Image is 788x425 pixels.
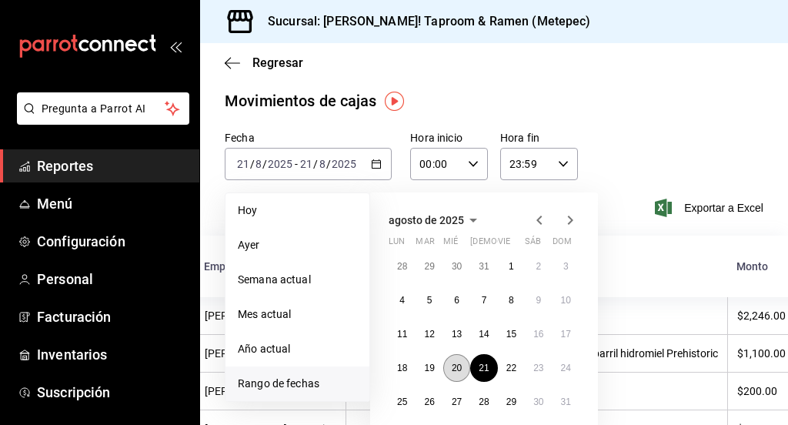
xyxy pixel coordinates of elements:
abbr: 11 de agosto de 2025 [397,329,407,340]
abbr: 12 de agosto de 2025 [424,329,434,340]
abbr: 19 de agosto de 2025 [424,363,434,373]
span: Reportes [37,156,187,176]
input: -- [299,158,313,170]
abbr: viernes [498,236,510,253]
button: 16 de agosto de 2025 [525,320,552,348]
img: Tooltip marker [385,92,404,111]
div: Empleado [204,260,336,273]
button: 8 de agosto de 2025 [498,286,525,314]
abbr: 27 de agosto de 2025 [452,397,462,407]
abbr: jueves [470,236,561,253]
button: 10 de agosto de 2025 [553,286,579,314]
abbr: 22 de agosto de 2025 [506,363,516,373]
abbr: martes [416,236,434,253]
div: [PERSON_NAME] Operativo [205,385,336,397]
input: -- [255,158,262,170]
button: 9 de agosto de 2025 [525,286,552,314]
button: 1 de agosto de 2025 [498,253,525,280]
abbr: 9 de agosto de 2025 [536,295,541,306]
span: - [295,158,298,170]
abbr: 15 de agosto de 2025 [506,329,516,340]
abbr: domingo [553,236,572,253]
abbr: 24 de agosto de 2025 [561,363,571,373]
span: Hoy [238,202,357,219]
button: 20 de agosto de 2025 [443,354,470,382]
abbr: 18 de agosto de 2025 [397,363,407,373]
button: Exportar a Excel [658,199,763,217]
div: Nota [565,260,718,273]
button: 28 de agosto de 2025 [470,388,497,416]
button: 27 de agosto de 2025 [443,388,470,416]
abbr: 5 de agosto de 2025 [427,295,432,306]
span: / [250,158,255,170]
button: Pregunta a Parrot AI [17,92,189,125]
button: 5 de agosto de 2025 [416,286,442,314]
button: 11 de agosto de 2025 [389,320,416,348]
button: Regresar [225,55,303,70]
span: Menú [37,193,187,214]
button: 29 de julio de 2025 [416,253,442,280]
button: 2 de agosto de 2025 [525,253,552,280]
button: 23 de agosto de 2025 [525,354,552,382]
span: Semana actual [238,272,357,288]
span: Año actual [238,341,357,357]
button: 29 de agosto de 2025 [498,388,525,416]
a: Pregunta a Parrot AI [11,112,189,128]
abbr: 23 de agosto de 2025 [533,363,543,373]
abbr: 13 de agosto de 2025 [452,329,462,340]
abbr: 25 de agosto de 2025 [397,397,407,407]
span: Rango de fechas [238,376,357,392]
div: - [566,385,718,397]
span: Suscripción [37,382,187,403]
label: Hora inicio [410,132,488,143]
button: 31 de julio de 2025 [470,253,497,280]
button: 4 de agosto de 2025 [389,286,416,314]
div: Monto [736,260,786,273]
div: Pago barril hidromiel Prehistoric [566,347,718,360]
button: open_drawer_menu [169,40,182,52]
label: Fecha [225,132,392,143]
button: 28 de julio de 2025 [389,253,416,280]
button: 13 de agosto de 2025 [443,320,470,348]
input: -- [319,158,326,170]
span: Facturación [37,306,187,327]
button: 7 de agosto de 2025 [470,286,497,314]
div: [PERSON_NAME] Operativo [205,347,336,360]
abbr: 10 de agosto de 2025 [561,295,571,306]
div: $200.00 [737,385,786,397]
abbr: 26 de agosto de 2025 [424,397,434,407]
abbr: 30 de julio de 2025 [452,261,462,272]
button: 17 de agosto de 2025 [553,320,579,348]
abbr: 28 de julio de 2025 [397,261,407,272]
button: 12 de agosto de 2025 [416,320,442,348]
abbr: 1 de agosto de 2025 [509,261,514,272]
div: Movimientos de cajas [225,89,377,112]
div: $2,246.00 [737,310,786,322]
input: -- [236,158,250,170]
abbr: 8 de agosto de 2025 [509,295,514,306]
span: Regresar [252,55,303,70]
abbr: 7 de agosto de 2025 [482,295,487,306]
input: ---- [267,158,293,170]
abbr: 20 de agosto de 2025 [452,363,462,373]
span: Pregunta a Parrot AI [42,101,165,117]
div: - [566,310,718,322]
abbr: 31 de agosto de 2025 [561,397,571,407]
abbr: 4 de agosto de 2025 [399,295,405,306]
abbr: 3 de agosto de 2025 [563,261,569,272]
span: agosto de 2025 [389,214,464,226]
button: 6 de agosto de 2025 [443,286,470,314]
div: [PERSON_NAME] Operativo [205,310,336,322]
div: $1,100.00 [737,347,786,360]
button: 30 de agosto de 2025 [525,388,552,416]
abbr: 31 de julio de 2025 [479,261,489,272]
input: ---- [331,158,357,170]
span: / [326,158,331,170]
button: 22 de agosto de 2025 [498,354,525,382]
span: Mes actual [238,306,357,323]
button: 15 de agosto de 2025 [498,320,525,348]
label: Hora fin [500,132,578,143]
span: / [313,158,318,170]
abbr: 21 de agosto de 2025 [479,363,489,373]
button: 3 de agosto de 2025 [553,253,579,280]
